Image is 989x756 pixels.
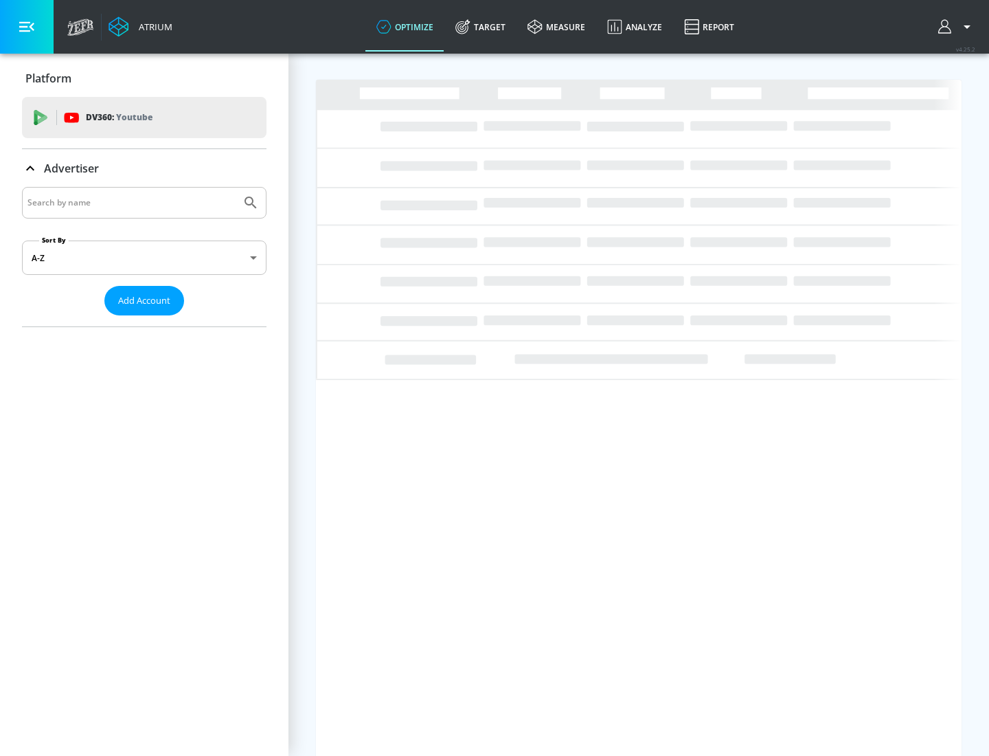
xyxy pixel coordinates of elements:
p: DV360: [86,110,152,125]
nav: list of Advertiser [22,315,266,326]
div: A-Z [22,241,266,275]
a: Report [673,2,745,52]
span: v 4.25.2 [956,45,975,53]
p: Platform [25,71,71,86]
a: Analyze [596,2,673,52]
label: Sort By [39,236,69,245]
input: Search by name [27,194,236,212]
a: Atrium [109,16,172,37]
div: DV360: Youtube [22,97,266,138]
div: Advertiser [22,187,266,326]
p: Youtube [116,110,152,124]
a: optimize [365,2,444,52]
div: Atrium [133,21,172,33]
div: Platform [22,59,266,98]
a: measure [516,2,596,52]
button: Add Account [104,286,184,315]
span: Add Account [118,293,170,309]
a: Target [444,2,516,52]
div: Advertiser [22,149,266,188]
p: Advertiser [44,161,99,176]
